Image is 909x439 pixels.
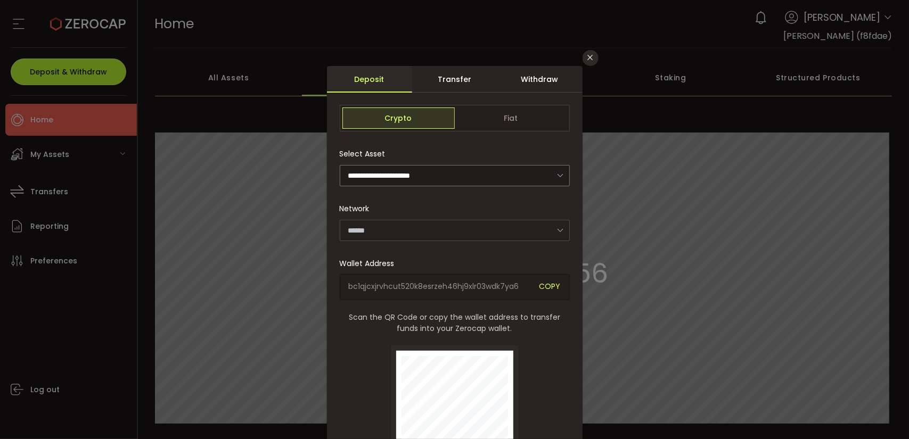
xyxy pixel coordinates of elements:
span: Fiat [455,107,567,129]
div: Withdraw [497,66,583,93]
label: Network [340,203,376,214]
span: bc1qjcxjrvhcut520k8esrzeh46hj9xlr03wdk7ya6 [349,281,531,293]
div: Deposit [327,66,412,93]
span: Scan the QR Code or copy the wallet address to transfer funds into your Zerocap wallet. [340,312,570,334]
iframe: Chat Widget [856,388,909,439]
div: Transfer [412,66,497,93]
span: COPY [539,281,561,293]
button: Close [583,50,599,66]
label: Wallet Address [340,258,401,269]
span: Crypto [342,107,455,129]
label: Select Asset [340,148,392,159]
